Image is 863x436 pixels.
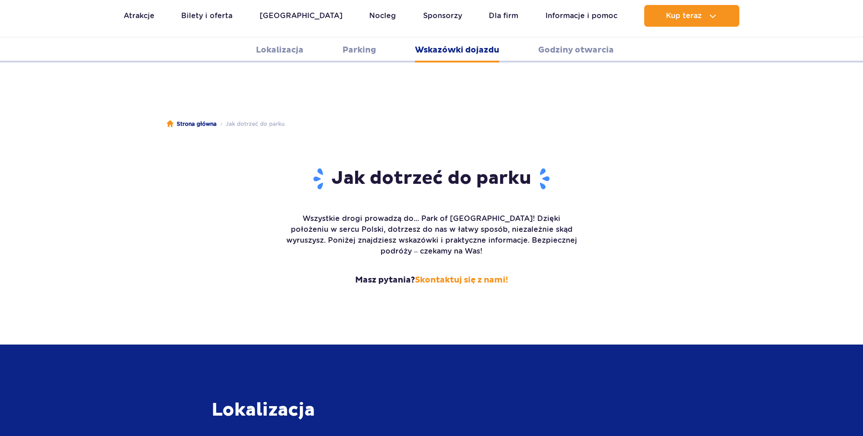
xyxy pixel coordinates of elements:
[423,5,462,27] a: Sponsorzy
[415,275,508,285] a: Skontaktuj się z nami!
[342,38,376,62] a: Parking
[284,167,579,191] h1: Jak dotrzeć do parku
[256,38,304,62] a: Lokalizacja
[415,38,499,62] a: Wskazówki dojazdu
[181,5,232,27] a: Bilety i oferta
[284,275,579,286] strong: Masz pytania?
[369,5,396,27] a: Nocleg
[545,5,617,27] a: Informacje i pomoc
[167,120,217,129] a: Strona główna
[644,5,739,27] button: Kup teraz
[489,5,518,27] a: Dla firm
[217,120,284,129] li: Jak dotrzeć do parku
[212,399,483,422] h3: Lokalizacja
[666,12,702,20] span: Kup teraz
[260,5,342,27] a: [GEOGRAPHIC_DATA]
[538,38,614,62] a: Godziny otwarcia
[124,5,154,27] a: Atrakcje
[284,213,579,257] p: Wszystkie drogi prowadzą do... Park of [GEOGRAPHIC_DATA]! Dzięki położeniu w sercu Polski, dotrze...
